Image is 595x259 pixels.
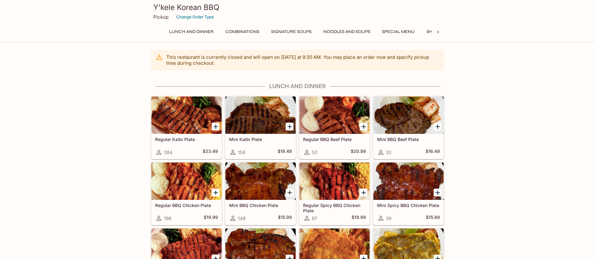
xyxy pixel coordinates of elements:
button: Combinations [222,27,263,36]
h5: Regular Kalbi Plate [155,137,218,142]
button: Lunch and Dinner [166,27,217,36]
button: Shrimp Combos [423,27,468,36]
a: Mini BBQ Chicken Plate148$15.99 [225,162,296,225]
button: Add Regular BBQ Beef Plate [360,123,367,130]
h5: $23.49 [203,148,218,156]
h5: Regular BBQ Beef Plate [303,137,366,142]
button: Special Menu [379,27,418,36]
span: 198 [164,215,171,221]
h5: Regular BBQ Chicken Plate [155,203,218,208]
a: Regular Spicy BBQ Chicken Plate87$19.99 [299,162,370,225]
button: Add Mini BBQ Beef Plate [434,123,441,130]
span: 384 [164,149,173,155]
div: Mini Kalbi Plate [225,97,296,134]
span: 87 [312,215,317,221]
div: Mini BBQ Beef Plate [373,97,444,134]
h5: $19.99 [204,214,218,222]
button: Add Regular Spicy BBQ Chicken Plate [360,189,367,196]
div: Regular Spicy BBQ Chicken Plate [299,162,370,200]
h5: Mini BBQ Chicken Plate [229,203,292,208]
button: Add Regular Kalbi Plate [212,123,219,130]
p: This restaurant is currently closed and will open on [DATE] at 9:30 AM . You may place an order n... [166,54,439,66]
p: Pickup [153,14,168,20]
span: 158 [238,149,245,155]
h4: Lunch and Dinner [151,83,444,90]
h5: Mini Kalbi Plate [229,137,292,142]
a: Regular Kalbi Plate384$23.49 [151,96,222,159]
span: 32 [386,149,391,155]
a: Mini Kalbi Plate158$19.49 [225,96,296,159]
button: Change Order Type [173,12,217,22]
h5: Mini Spicy BBQ Chicken Plate [377,203,440,208]
h5: $15.99 [426,214,440,222]
div: Mini Spicy BBQ Chicken Plate [373,162,444,200]
div: Regular Kalbi Plate [151,97,222,134]
div: Mini BBQ Chicken Plate [225,162,296,200]
a: Regular BBQ Chicken Plate198$19.99 [151,162,222,225]
a: Mini BBQ Beef Plate32$16.49 [373,96,444,159]
h5: Regular Spicy BBQ Chicken Plate [303,203,366,213]
a: Regular BBQ Beef Plate50$20.99 [299,96,370,159]
h5: $15.99 [278,214,292,222]
button: Add Mini Kalbi Plate [286,123,293,130]
div: Regular BBQ Chicken Plate [151,162,222,200]
button: Signature Soups [268,27,315,36]
span: 148 [238,215,246,221]
button: Add Mini BBQ Chicken Plate [286,189,293,196]
span: 39 [386,215,391,221]
h5: $19.99 [352,214,366,222]
button: Add Regular BBQ Chicken Plate [212,189,219,196]
a: Mini Spicy BBQ Chicken Plate39$15.99 [373,162,444,225]
h5: Mini BBQ Beef Plate [377,137,440,142]
h3: Y'kele Korean BBQ [153,2,442,12]
button: Noodles and Soups [320,27,374,36]
h5: $19.49 [278,148,292,156]
div: Regular BBQ Beef Plate [299,97,370,134]
span: 50 [312,149,317,155]
button: Add Mini Spicy BBQ Chicken Plate [434,189,441,196]
h5: $16.49 [426,148,440,156]
h5: $20.99 [351,148,366,156]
